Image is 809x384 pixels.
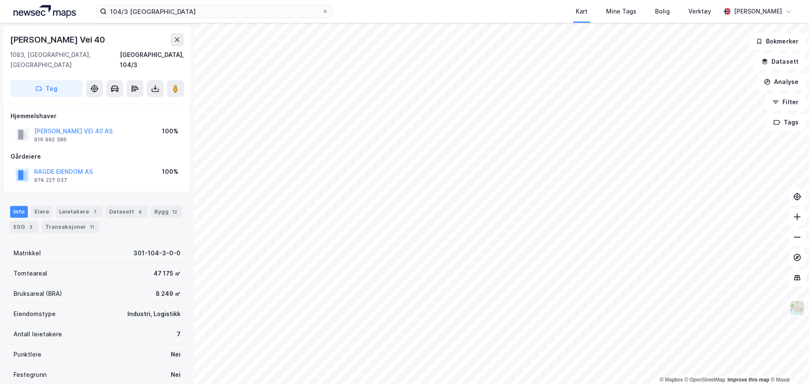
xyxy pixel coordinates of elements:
[767,343,809,384] iframe: Chat Widget
[660,377,683,383] a: Mapbox
[10,221,38,233] div: ESG
[655,6,670,16] div: Bolig
[171,370,181,380] div: Nei
[42,221,100,233] div: Transaksjoner
[127,309,181,319] div: Industri, Logistikk
[13,370,46,380] div: Festegrunn
[154,268,181,279] div: 47 175 ㎡
[106,206,148,218] div: Datasett
[107,5,322,18] input: Søk på adresse, matrikkel, gårdeiere, leietakere eller personer
[31,206,52,218] div: Eiere
[120,50,184,70] div: [GEOGRAPHIC_DATA], 104/3
[11,111,183,121] div: Hjemmelshaver
[88,223,96,231] div: 11
[151,206,182,218] div: Bygg
[685,377,725,383] a: OpenStreetMap
[13,309,56,319] div: Eiendomstype
[10,206,28,218] div: Info
[606,6,636,16] div: Mine Tags
[13,268,47,279] div: Tomteareal
[162,126,178,136] div: 100%
[34,136,67,143] div: 916 992 386
[10,80,83,97] button: Tag
[728,377,769,383] a: Improve this map
[133,248,181,258] div: 301-104-3-0-0
[13,5,76,18] img: logo.a4113a55bc3d86da70a041830d287a7e.svg
[136,208,144,216] div: 4
[576,6,588,16] div: Kart
[34,177,67,184] div: 974 227 037
[56,206,102,218] div: Leietakere
[765,94,806,111] button: Filter
[13,329,62,339] div: Antall leietakere
[767,343,809,384] div: Kontrollprogram for chat
[13,289,62,299] div: Bruksareal (BRA)
[688,6,711,16] div: Verktøy
[177,329,181,339] div: 7
[13,349,41,360] div: Punktleie
[162,167,178,177] div: 100%
[789,300,805,316] img: Z
[170,208,179,216] div: 12
[734,6,782,16] div: [PERSON_NAME]
[10,50,120,70] div: 1083, [GEOGRAPHIC_DATA], [GEOGRAPHIC_DATA]
[749,33,806,50] button: Bokmerker
[757,73,806,90] button: Analyse
[171,349,181,360] div: Nei
[91,208,99,216] div: 7
[27,223,35,231] div: 3
[11,151,183,162] div: Gårdeiere
[754,53,806,70] button: Datasett
[156,289,181,299] div: 8 249 ㎡
[10,33,107,46] div: [PERSON_NAME] Vei 40
[766,114,806,131] button: Tags
[13,248,41,258] div: Matrikkel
